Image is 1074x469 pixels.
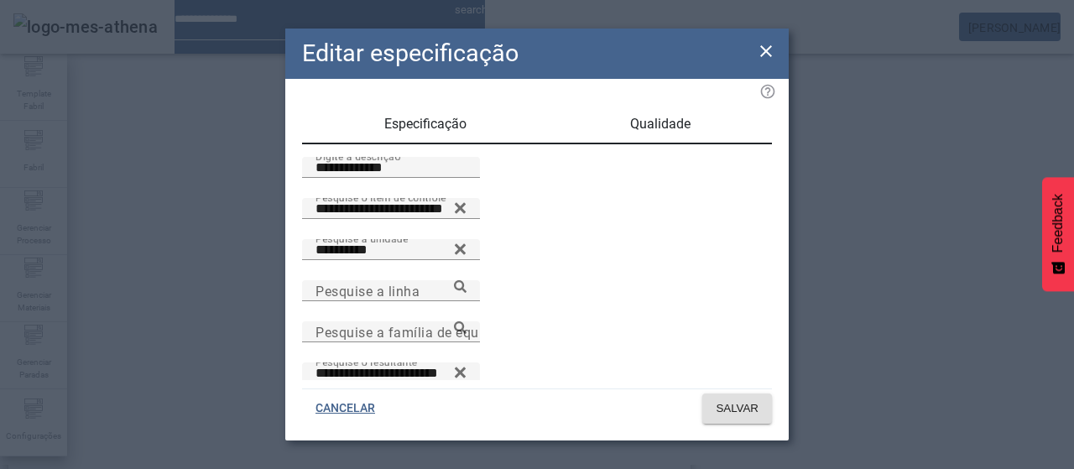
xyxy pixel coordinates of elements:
[315,356,417,367] mat-label: Pesquise o resultante
[302,35,519,71] h2: Editar especificação
[315,199,467,219] input: Number
[716,400,759,417] span: SALVAR
[315,324,539,340] mat-label: Pesquise a família de equipamento
[315,363,467,383] input: Number
[315,283,420,299] mat-label: Pesquise a linha
[315,400,375,417] span: CANCELAR
[1051,194,1066,253] span: Feedback
[1042,177,1074,291] button: Feedback - Mostrar pesquisa
[302,393,388,424] button: CANCELAR
[630,117,691,131] span: Qualidade
[315,191,446,203] mat-label: Pesquise o item de controle
[702,393,772,424] button: SALVAR
[315,240,467,260] input: Number
[315,232,408,244] mat-label: Pesquise a unidade
[315,281,467,301] input: Number
[315,322,467,342] input: Number
[384,117,467,131] span: Especificação
[315,150,400,162] mat-label: Digite a descrição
